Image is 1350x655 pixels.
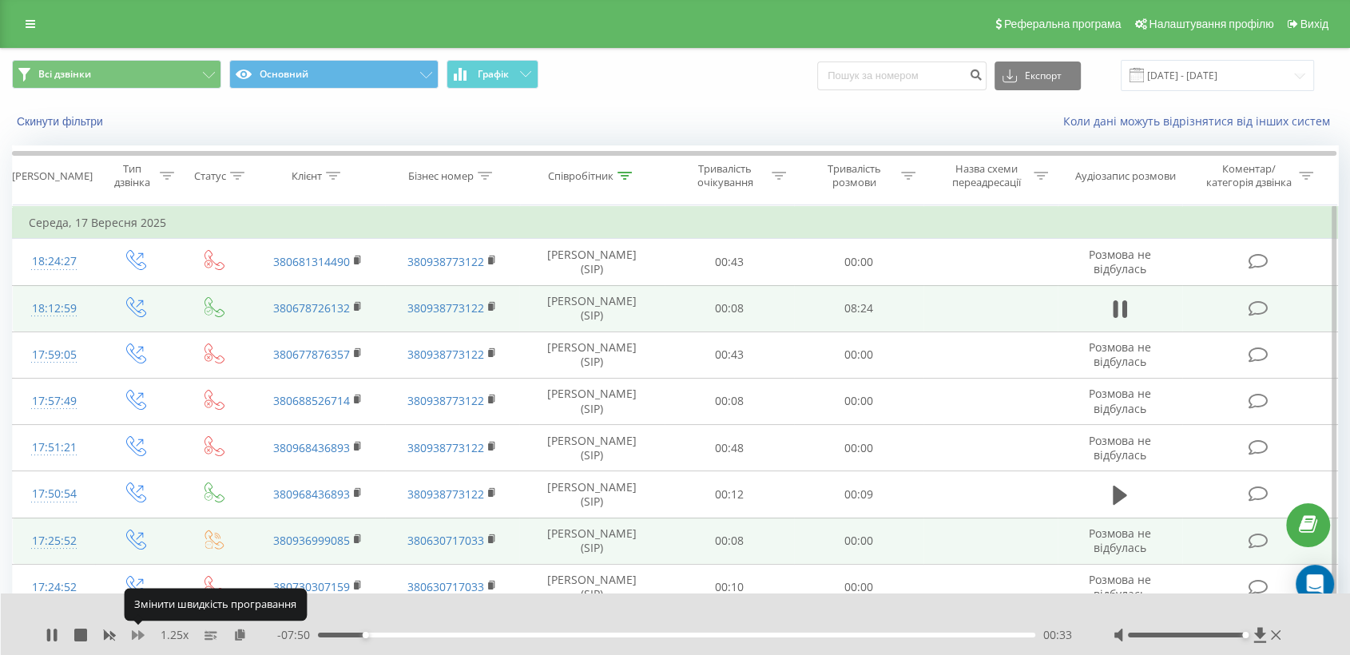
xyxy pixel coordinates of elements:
[407,579,484,594] a: 380630717033
[29,293,79,324] div: 18:12:59
[665,564,794,610] td: 00:10
[273,254,350,269] a: 380681314490
[12,114,111,129] button: Скинути фільтри
[292,169,322,183] div: Клієнт
[1075,169,1176,183] div: Аудіозапис розмови
[124,589,307,621] div: Змінити швидкість програвання
[29,246,79,277] div: 18:24:27
[407,486,484,502] a: 380938773122
[519,331,664,378] td: [PERSON_NAME] (SIP)
[363,632,369,638] div: Accessibility label
[519,425,664,471] td: [PERSON_NAME] (SIP)
[794,564,923,610] td: 00:00
[817,62,987,90] input: Пошук за номером
[665,378,794,424] td: 00:08
[548,169,613,183] div: Співробітник
[794,425,923,471] td: 00:00
[1089,386,1151,415] span: Розмова не відбулась
[12,60,221,89] button: Всі дзвінки
[519,471,664,518] td: [PERSON_NAME] (SIP)
[38,68,91,81] span: Всі дзвінки
[273,579,350,594] a: 380730307159
[29,432,79,463] div: 17:51:21
[1149,18,1273,30] span: Налаштування профілю
[273,440,350,455] a: 380968436893
[519,378,664,424] td: [PERSON_NAME] (SIP)
[478,69,509,80] span: Графік
[29,339,79,371] div: 17:59:05
[12,169,93,183] div: [PERSON_NAME]
[273,533,350,548] a: 380936999085
[1089,572,1151,601] span: Розмова не відбулась
[273,393,350,408] a: 380688526714
[665,425,794,471] td: 00:48
[1089,433,1151,462] span: Розмова не відбулась
[519,239,664,285] td: [PERSON_NAME] (SIP)
[29,478,79,510] div: 17:50:54
[1201,162,1295,189] div: Коментар/категорія дзвінка
[665,239,794,285] td: 00:43
[1089,339,1151,369] span: Розмова не відбулась
[1043,627,1072,643] span: 00:33
[229,60,439,89] button: Основний
[665,471,794,518] td: 00:12
[273,300,350,316] a: 380678726132
[1296,565,1334,603] div: Open Intercom Messenger
[794,331,923,378] td: 00:00
[29,526,79,557] div: 17:25:52
[407,300,484,316] a: 380938773122
[1242,632,1249,638] div: Accessibility label
[161,627,189,643] span: 1.25 x
[407,440,484,455] a: 380938773122
[995,62,1081,90] button: Експорт
[1089,526,1151,555] span: Розмова не відбулась
[812,162,897,189] div: Тривалість розмови
[519,564,664,610] td: [PERSON_NAME] (SIP)
[944,162,1030,189] div: Назва схеми переадресації
[407,533,484,548] a: 380630717033
[682,162,768,189] div: Тривалість очікування
[29,386,79,417] div: 17:57:49
[407,347,484,362] a: 380938773122
[519,518,664,564] td: [PERSON_NAME] (SIP)
[794,239,923,285] td: 00:00
[29,572,79,603] div: 17:24:52
[194,169,226,183] div: Статус
[13,207,1338,239] td: Середа, 17 Вересня 2025
[408,169,474,183] div: Бізнес номер
[109,162,156,189] div: Тип дзвінка
[794,378,923,424] td: 00:00
[665,518,794,564] td: 00:08
[665,331,794,378] td: 00:43
[407,393,484,408] a: 380938773122
[273,347,350,362] a: 380677876357
[407,254,484,269] a: 380938773122
[447,60,538,89] button: Графік
[519,285,664,331] td: [PERSON_NAME] (SIP)
[1063,113,1338,129] a: Коли дані можуть відрізнятися вiд інших систем
[1004,18,1122,30] span: Реферальна програма
[277,627,318,643] span: - 07:50
[794,518,923,564] td: 00:00
[665,285,794,331] td: 00:08
[273,486,350,502] a: 380968436893
[1089,247,1151,276] span: Розмова не відбулась
[794,285,923,331] td: 08:24
[1300,18,1328,30] span: Вихід
[794,471,923,518] td: 00:09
